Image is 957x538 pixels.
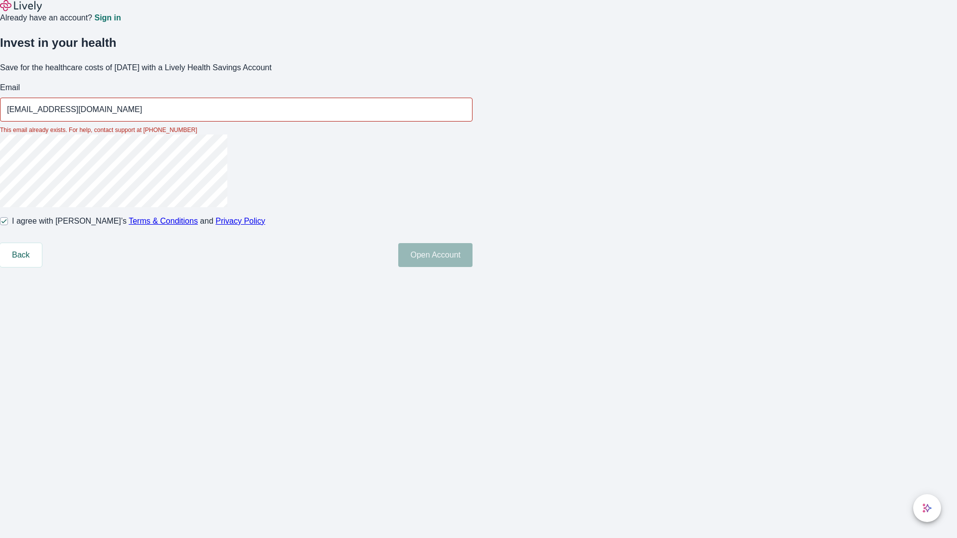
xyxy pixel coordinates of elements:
svg: Lively AI Assistant [922,503,932,513]
button: chat [913,494,941,522]
a: Privacy Policy [216,217,266,225]
a: Terms & Conditions [129,217,198,225]
span: I agree with [PERSON_NAME]’s and [12,215,265,227]
a: Sign in [94,14,121,22]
